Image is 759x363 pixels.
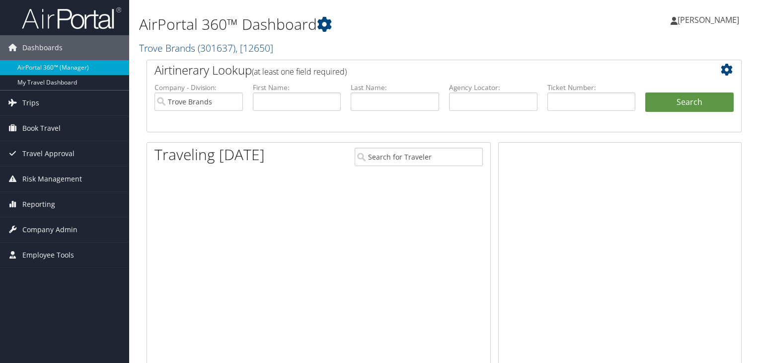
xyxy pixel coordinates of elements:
[22,91,39,115] span: Trips
[22,6,121,30] img: airportal-logo.png
[449,83,537,92] label: Agency Locator:
[22,35,63,60] span: Dashboards
[678,14,739,25] span: [PERSON_NAME]
[22,192,55,217] span: Reporting
[355,148,483,166] input: Search for Traveler
[139,41,273,55] a: Trove Brands
[253,83,341,92] label: First Name:
[22,243,74,268] span: Employee Tools
[22,167,82,191] span: Risk Management
[22,116,61,141] span: Book Travel
[154,83,243,92] label: Company - Division:
[198,41,235,55] span: ( 301637 )
[139,14,546,35] h1: AirPortal 360™ Dashboard
[235,41,273,55] span: , [ 12650 ]
[671,5,749,35] a: [PERSON_NAME]
[154,62,684,79] h2: Airtinerary Lookup
[22,141,75,166] span: Travel Approval
[22,217,77,242] span: Company Admin
[547,83,636,92] label: Ticket Number:
[154,144,265,165] h1: Traveling [DATE]
[351,83,439,92] label: Last Name:
[645,92,734,112] button: Search
[252,66,347,77] span: (at least one field required)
